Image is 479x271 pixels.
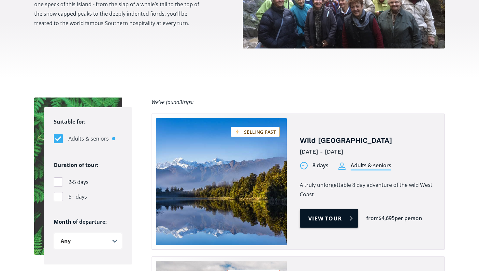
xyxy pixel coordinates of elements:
a: View tour [300,209,358,228]
div: $4,695 [379,215,395,222]
span: 6+ days [68,192,87,201]
div: per person [395,215,422,222]
legend: Duration of tour: [54,160,98,170]
div: 8 [312,162,315,169]
span: 2-5 days [68,178,89,187]
legend: Suitable for: [54,117,86,127]
span: Adults & seniors [68,134,109,143]
div: [DATE] - [DATE] [300,147,434,157]
div: from [366,215,379,222]
p: A truly unforgettable 8 day adventure of the wild West Coast. [300,180,434,199]
span: 3 [179,98,182,106]
h6: Month of departure: [54,218,122,225]
form: Filters [44,107,132,264]
div: We’ve found trips: [152,98,194,107]
div: days [317,162,328,169]
div: Adults & seniors [351,162,391,171]
h4: Wild [GEOGRAPHIC_DATA] [300,136,434,145]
